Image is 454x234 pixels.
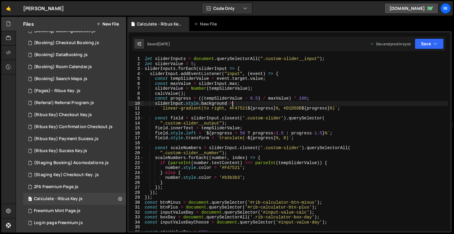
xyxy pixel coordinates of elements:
[23,109,126,121] div: 16291/44051.js
[202,3,252,14] button: Code Only
[129,200,144,205] div: 30
[34,112,92,118] div: (Ribus Key) Checkout Key.js
[129,86,144,91] div: 7
[129,185,144,190] div: 27
[34,64,92,70] div: (Booking) Room Calendar.js
[34,184,78,190] div: 2FA Freemium Page.js
[147,41,170,46] div: Saved
[34,40,99,46] div: (Booking) Checkout Booking.js
[129,175,144,180] div: 25
[23,217,126,229] div: 16291/44061.js
[370,41,411,46] div: Dev and prod in sync
[137,21,182,27] div: Calculate - Ribus Key.js
[96,22,119,26] button: New File
[440,3,451,14] a: Ri
[194,21,219,27] div: New File
[129,225,144,230] div: 35
[129,165,144,170] div: 23
[34,208,80,214] div: Freemium Mint Page.js
[129,195,144,200] div: 29
[129,106,144,111] div: 11
[129,66,144,71] div: 3
[23,85,126,97] div: 16291/44047.js
[158,41,170,46] div: [DATE]
[34,196,83,202] div: Calculate - Ribus Key.js
[23,157,126,169] div: 16291/44056.js
[129,141,144,146] div: 18
[23,37,126,49] div: 16291/44039.js
[34,52,88,58] div: (Booking) DataBooking.js
[129,76,144,81] div: 5
[23,49,126,61] div: 16291/44040.js
[23,193,126,205] div: 16291/44357.js
[129,180,144,185] div: 26
[23,133,126,145] div: 16291/44054.js
[129,61,144,67] div: 2
[23,145,126,157] div: 16291/44055.js
[23,21,34,27] h2: Files
[129,215,144,220] div: 33
[384,3,438,14] a: [DOMAIN_NAME]
[129,91,144,96] div: 8
[129,210,144,215] div: 32
[129,170,144,175] div: 24
[129,81,144,86] div: 6
[23,121,126,133] div: 16291/44052.js
[23,61,126,73] div: 16291/44045.js
[129,71,144,76] div: 4
[28,197,32,202] span: 3
[129,101,144,106] div: 10
[129,220,144,225] div: 34
[23,97,126,109] div: 16291/44049.js
[34,172,99,178] div: (Staging Key) Checkout-Key .js
[129,56,144,61] div: 1
[34,124,113,130] div: (Ribus Key) Confirmation Checkout.js
[129,136,144,141] div: 17
[129,126,144,131] div: 15
[34,100,94,106] div: (Referral) Referral Program.js
[129,111,144,116] div: 12
[34,220,83,226] div: Login page Freemium.js
[23,205,126,217] div: 16291/44060.js
[34,136,98,142] div: (Ribus Key) Payment Sucess.js
[129,131,144,136] div: 16
[34,88,80,94] div: (Pages) - Ribus Key .js
[34,160,109,166] div: (Staging Booking) Acomodations.js
[129,151,144,156] div: 20
[129,116,144,121] div: 13
[23,181,126,193] div: 16291/44058.js
[129,205,144,210] div: 31
[34,76,87,82] div: (Booking) Search Maps.js
[129,145,144,151] div: 19
[23,5,64,12] div: [PERSON_NAME]
[1,1,16,16] a: 🤙
[129,121,144,126] div: 14
[23,169,126,181] div: 16291/44057.js
[34,148,87,154] div: (Ribus Key) Sucess Key.js
[23,73,126,85] div: 16291/44046.js
[129,160,144,166] div: 22
[129,155,144,160] div: 21
[129,96,144,101] div: 9
[415,38,444,49] button: Save
[129,190,144,195] div: 28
